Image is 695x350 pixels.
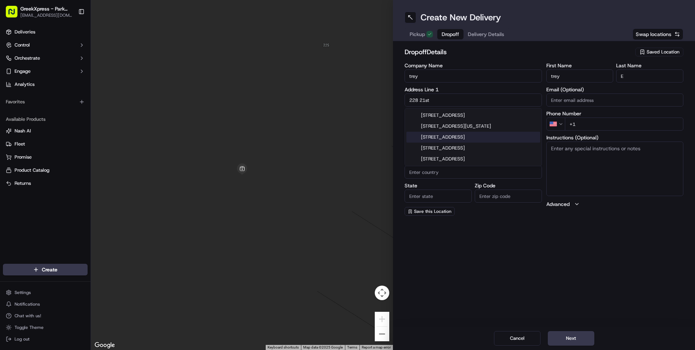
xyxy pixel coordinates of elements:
span: Deliveries [15,29,35,35]
label: Advanced [546,200,570,208]
button: Returns [3,178,88,189]
span: Pickup [410,31,425,38]
button: Swap locations [632,28,683,40]
button: Next [548,331,594,346]
button: Chat with us! [3,311,88,321]
button: Zoom out [375,327,389,341]
span: Settings [15,290,31,295]
button: Create [3,264,88,275]
label: Company Name [405,63,542,68]
span: Toggle Theme [15,325,44,330]
span: Save this Location [414,208,451,214]
button: Advanced [546,200,684,208]
span: [PERSON_NAME] [23,113,59,119]
button: Notifications [3,299,88,309]
label: Last Name [616,63,683,68]
label: Email (Optional) [546,87,684,92]
input: Enter company name [405,69,542,83]
p: Welcome 👋 [7,29,132,41]
button: Map camera controls [375,286,389,300]
span: Notifications [15,301,40,307]
button: Nash AI [3,125,88,137]
button: Cancel [494,331,541,346]
span: Nash AI [15,128,31,134]
button: Product Catalog [3,164,88,176]
button: GreekXpress - Park Slope [20,5,72,12]
h1: Create New Delivery [421,12,501,23]
img: 1736555255976-a54dd68f-1ca7-489b-9aae-adbdc363a1c4 [7,69,20,83]
input: Enter address [405,94,542,107]
span: Dropoff [442,31,459,38]
button: Start new chat [124,72,132,80]
input: Enter first name [546,69,614,83]
span: Map data ©2025 Google [303,345,343,349]
span: Analytics [15,81,35,88]
input: Enter phone number [565,118,684,131]
a: Promise [6,154,85,160]
input: Enter country [405,166,542,179]
span: Returns [15,180,31,187]
img: Brigitte Vinadas [7,106,19,118]
span: Chat with us! [15,313,41,319]
button: Keyboard shortcuts [268,345,299,350]
span: Log out [15,336,29,342]
div: [STREET_ADDRESS] [406,110,540,121]
div: 📗 [7,144,13,150]
div: Start new chat [33,69,119,77]
a: Product Catalog [6,167,85,174]
button: [EMAIL_ADDRESS][DOMAIN_NAME] [20,12,72,18]
input: Enter last name [616,69,683,83]
button: Orchestrate [3,52,88,64]
span: Saved Location [647,49,679,55]
div: Suggestions [405,108,542,166]
button: Promise [3,151,88,163]
div: [STREET_ADDRESS] [406,154,540,164]
button: See all [113,93,132,102]
img: Nash [7,7,22,22]
button: Saved Location [635,47,683,57]
span: Fleet [15,141,25,147]
label: Phone Number [546,111,684,116]
span: API Documentation [69,143,117,150]
button: GreekXpress - Park Slope[EMAIL_ADDRESS][DOMAIN_NAME] [3,3,75,20]
input: Enter state [405,190,472,203]
button: Save this Location [405,207,455,216]
img: 8016278978528_b943e370aa5ada12b00a_72.png [15,69,28,83]
div: [STREET_ADDRESS][US_STATE] [406,121,540,132]
button: Fleet [3,138,88,150]
a: Terms (opens in new tab) [347,345,357,349]
span: Promise [15,154,32,160]
button: Toggle Theme [3,322,88,333]
input: Got a question? Start typing here... [19,47,131,55]
span: Swap locations [636,31,671,38]
label: Zip Code [475,183,542,188]
div: Available Products [3,114,88,125]
div: Favorites [3,96,88,108]
img: Google [93,341,117,350]
a: Fleet [6,141,85,147]
span: Pylon [72,161,88,166]
input: Enter zip code [475,190,542,203]
img: 1736555255976-a54dd68f-1ca7-489b-9aae-adbdc363a1c4 [15,113,20,119]
button: Engage [3,65,88,77]
div: 💻 [61,144,67,150]
a: 📗Knowledge Base [4,140,59,153]
span: Orchestrate [15,55,40,61]
span: Engage [15,68,31,75]
h2: dropoff Details [405,47,631,57]
a: Report a map error [362,345,391,349]
input: Enter email address [546,94,684,107]
div: Past conversations [7,95,49,100]
span: Product Catalog [15,167,49,174]
span: Knowledge Base [15,143,56,150]
label: Address Line 1 [405,87,542,92]
a: Returns [6,180,85,187]
span: Create [42,266,57,273]
label: Instructions (Optional) [546,135,684,140]
label: State [405,183,472,188]
a: Deliveries [3,26,88,38]
button: Control [3,39,88,51]
div: We're available if you need us! [33,77,100,83]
